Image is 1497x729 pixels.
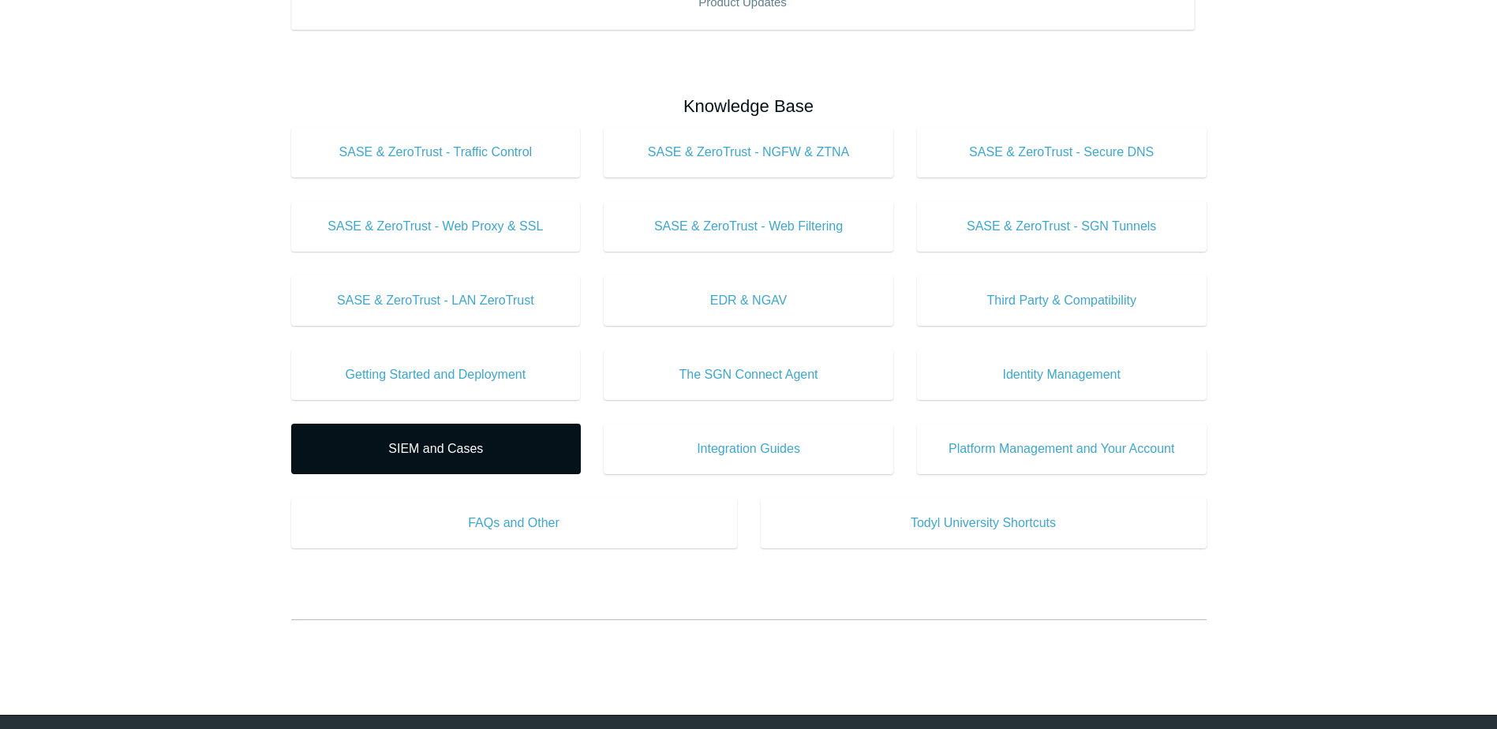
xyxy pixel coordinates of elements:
span: FAQs and Other [315,514,713,533]
span: SASE & ZeroTrust - LAN ZeroTrust [315,291,557,310]
a: SASE & ZeroTrust - Traffic Control [291,127,581,178]
span: SASE & ZeroTrust - Web Filtering [627,217,870,236]
span: Platform Management and Your Account [941,439,1183,458]
span: SASE & ZeroTrust - Traffic Control [315,143,557,162]
a: SASE & ZeroTrust - NGFW & ZTNA [604,127,893,178]
a: SASE & ZeroTrust - LAN ZeroTrust [291,275,581,326]
a: SASE & ZeroTrust - SGN Tunnels [917,201,1207,252]
a: Todyl University Shortcuts [761,498,1207,548]
span: Identity Management [941,365,1183,384]
a: SASE & ZeroTrust - Web Proxy & SSL [291,201,581,252]
span: SASE & ZeroTrust - Web Proxy & SSL [315,217,557,236]
a: Identity Management [917,350,1207,400]
a: SASE & ZeroTrust - Secure DNS [917,127,1207,178]
a: FAQs and Other [291,498,737,548]
span: Third Party & Compatibility [941,291,1183,310]
span: Todyl University Shortcuts [784,514,1183,533]
a: Getting Started and Deployment [291,350,581,400]
a: Platform Management and Your Account [917,424,1207,474]
a: The SGN Connect Agent [604,350,893,400]
a: EDR & NGAV [604,275,893,326]
span: SASE & ZeroTrust - NGFW & ZTNA [627,143,870,162]
span: SASE & ZeroTrust - Secure DNS [941,143,1183,162]
span: Getting Started and Deployment [315,365,557,384]
a: Integration Guides [604,424,893,474]
a: SASE & ZeroTrust - Web Filtering [604,201,893,252]
h2: Knowledge Base [291,93,1207,119]
span: EDR & NGAV [627,291,870,310]
span: SASE & ZeroTrust - SGN Tunnels [941,217,1183,236]
a: Third Party & Compatibility [917,275,1207,326]
span: The SGN Connect Agent [627,365,870,384]
span: Integration Guides [627,439,870,458]
a: SIEM and Cases [291,424,581,474]
span: SIEM and Cases [315,439,557,458]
